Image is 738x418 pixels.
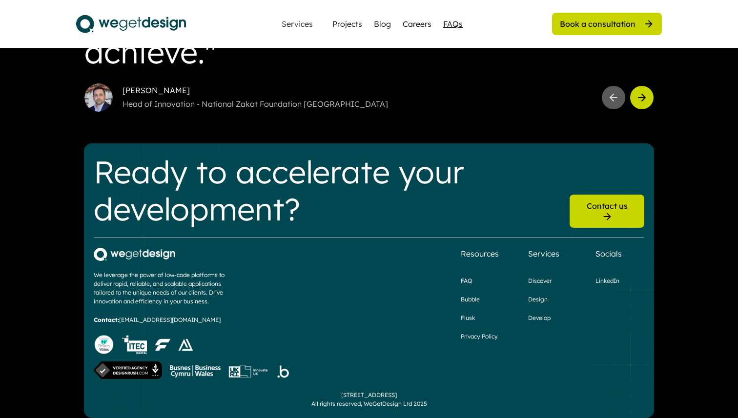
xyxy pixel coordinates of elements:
div: [STREET_ADDRESS] All rights reserved, WeGetDesign Ltd 2025 [311,391,427,408]
img: innovate-sub-logo%201%20%281%29.png [228,365,267,378]
img: 4b569577-11d7-4442-95fc-ebbb524e5eb8.png [94,248,175,261]
div: [EMAIL_ADDRESS][DOMAIN_NAME] [94,316,221,324]
a: FAQs [443,18,463,30]
strong: Contact: [94,316,119,323]
a: FAQ [461,277,472,285]
div: Head of Innovation - National Zakat Foundation [GEOGRAPHIC_DATA] [123,98,594,110]
img: image%201%20%281%29.png [155,338,170,351]
div: Services [528,248,559,259]
img: Layer_1.png [178,338,193,351]
a: Bubble [461,295,480,304]
a: Discover [528,277,552,285]
div: Contact us [587,200,628,211]
div: Ready to accelerate your development? [94,153,562,228]
a: LinkedIn [595,277,619,285]
div: Services [278,20,317,28]
a: Privacy Policy [461,332,498,341]
div: [PERSON_NAME] [123,85,594,96]
img: HNYRHc.tif.png [122,335,147,354]
div: Socials [595,248,622,259]
a: Design [528,295,548,304]
a: Blog [374,18,391,30]
img: Group%201286.png [170,365,221,378]
a: Flusk [461,314,475,322]
div: We leverage the power of low-code platforms to deliver rapid, reliable, and scalable applications... [94,271,240,306]
div: Resources [461,248,499,259]
img: Verified%20Agency%20v3.png [94,361,162,379]
a: Develop [528,314,551,322]
img: 1671710238819.jpeg [84,83,113,112]
img: Website%20Badge%20Light%201.png [94,334,114,355]
img: logo.svg [76,12,186,36]
img: Group%201287.png [275,363,290,380]
div: Book a consultation [560,19,635,29]
a: Careers [403,18,431,30]
a: Projects [332,18,362,30]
